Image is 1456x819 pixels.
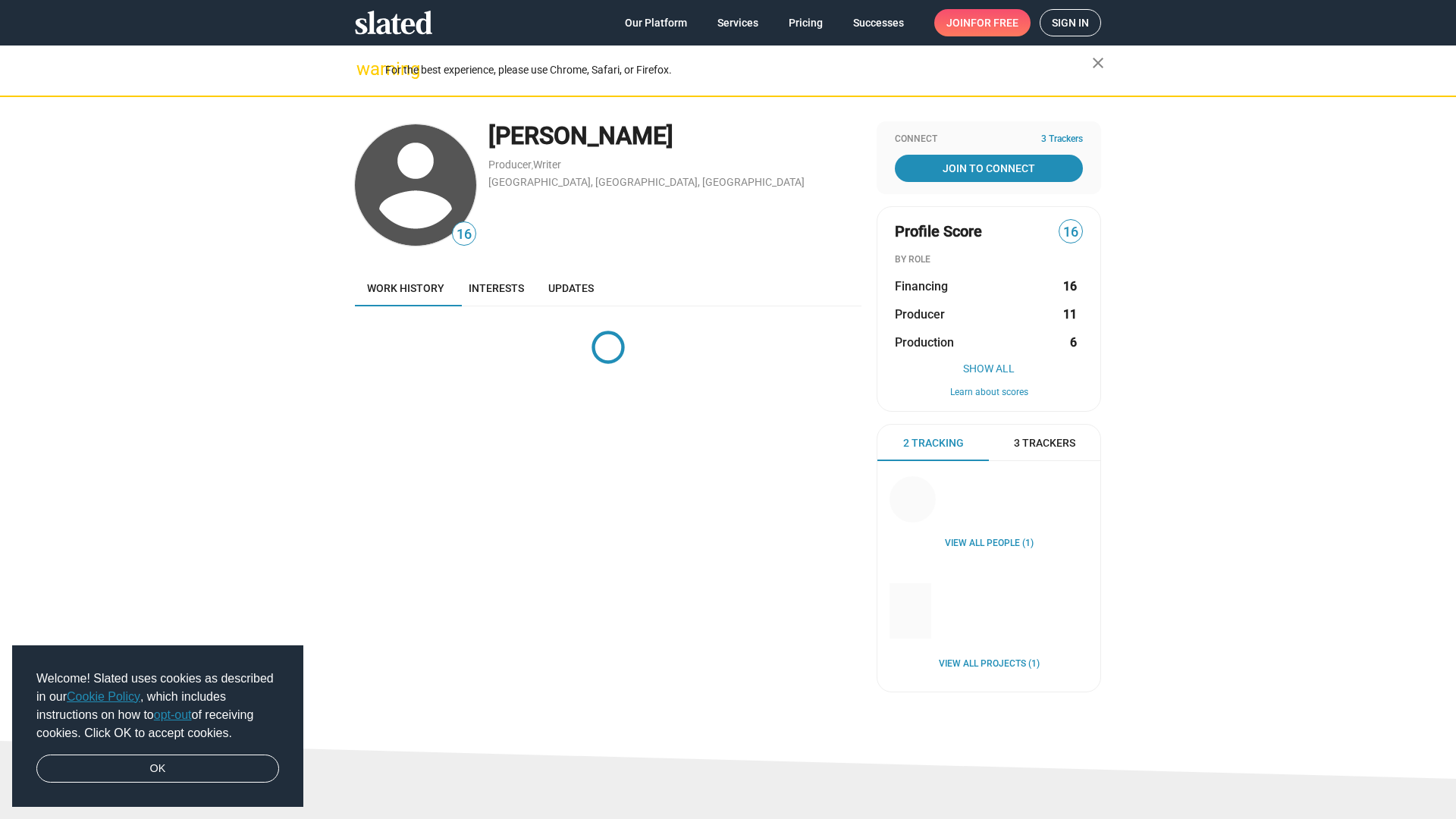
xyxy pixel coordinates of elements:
span: for free [971,9,1018,36]
div: Connect [895,133,1083,146]
span: Work history [367,282,444,294]
span: Services [717,9,758,36]
span: Producer [895,306,945,322]
span: 3 Trackers [1014,436,1075,450]
mat-icon: warning [356,60,375,78]
span: Join To Connect [898,155,1080,182]
span: 16 [1059,222,1082,243]
a: Writer [533,158,561,171]
strong: 11 [1063,306,1077,322]
a: [GEOGRAPHIC_DATA], [GEOGRAPHIC_DATA], [GEOGRAPHIC_DATA] [488,176,805,188]
a: opt-out [154,708,192,721]
a: dismiss cookie message [36,755,279,783]
a: Work history [355,270,457,306]
span: Welcome! Slated uses cookies as described in our , which includes instructions on how to of recei... [36,670,279,742]
span: Production [895,334,954,350]
span: Profile Score [895,221,982,242]
a: View all People (1) [945,538,1034,550]
span: Interests [469,282,524,294]
span: Successes [853,9,904,36]
a: Interests [457,270,536,306]
a: Sign in [1040,9,1101,36]
div: BY ROLE [895,254,1083,266]
span: 3 Trackers [1041,133,1083,146]
a: Pricing [777,9,835,36]
span: 2 Tracking [903,436,964,450]
a: Successes [841,9,916,36]
span: Financing [895,278,948,294]
a: Our Platform [613,9,699,36]
div: [PERSON_NAME] [488,120,861,152]
span: Join [946,9,1018,36]
strong: 6 [1070,334,1077,350]
a: Services [705,9,770,36]
span: 16 [453,224,475,245]
div: cookieconsent [12,645,303,808]
a: Join To Connect [895,155,1083,182]
mat-icon: close [1089,54,1107,72]
div: For the best experience, please use Chrome, Safari, or Firefox. [385,60,1092,80]
a: Producer [488,158,532,171]
span: Pricing [789,9,823,36]
span: Updates [548,282,594,294]
span: Sign in [1052,10,1089,36]
span: , [532,162,533,170]
a: View all Projects (1) [939,658,1040,670]
a: Joinfor free [934,9,1031,36]
span: Our Platform [625,9,687,36]
strong: 16 [1063,278,1077,294]
a: Cookie Policy [67,690,140,703]
a: Updates [536,270,606,306]
button: Learn about scores [895,387,1083,399]
button: Show All [895,362,1083,375]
